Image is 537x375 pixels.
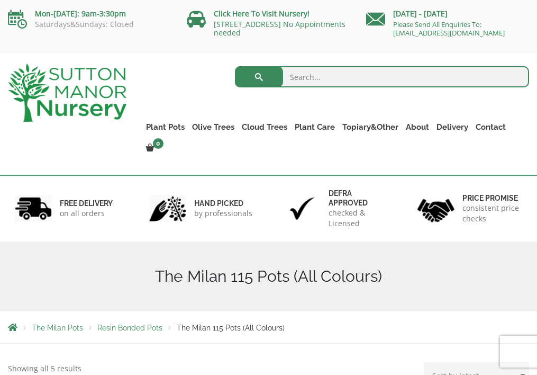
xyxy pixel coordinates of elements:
img: 1.jpg [15,195,52,222]
a: Plant Pots [142,120,188,135]
span: 0 [153,138,163,149]
p: checked & Licensed [329,208,388,229]
img: 2.jpg [149,195,186,222]
a: Cloud Trees [238,120,291,135]
a: [STREET_ADDRESS] No Appointments needed [214,19,345,38]
a: About [402,120,433,135]
h6: Price promise [462,193,522,203]
img: 4.jpg [417,192,454,225]
a: Delivery [433,120,472,135]
a: Topiary&Other [339,120,402,135]
a: Plant Care [291,120,339,135]
img: 3.jpg [284,195,321,222]
a: 0 [142,141,167,156]
img: logo [8,64,126,122]
h1: The Milan 115 Pots (All Colours) [8,267,529,286]
nav: Breadcrumbs [8,323,529,332]
h6: Defra approved [329,189,388,208]
a: Click Here To Visit Nursery! [214,8,310,19]
a: Contact [472,120,509,135]
p: Saturdays&Sundays: Closed [8,20,171,29]
p: on all orders [60,208,113,219]
p: consistent price checks [462,203,522,224]
a: Please Send All Enquiries To: [EMAIL_ADDRESS][DOMAIN_NAME] [393,20,505,38]
h6: hand picked [194,199,252,208]
a: Olive Trees [188,120,238,135]
p: Showing all 5 results [8,362,81,375]
span: The Milan 115 Pots (All Colours) [177,324,285,332]
a: Resin Bonded Pots [97,324,162,332]
p: [DATE] - [DATE] [366,7,529,20]
a: The Milan Pots [32,324,83,332]
input: Search... [235,66,529,87]
h6: FREE DELIVERY [60,199,113,208]
p: Mon-[DATE]: 9am-3:30pm [8,7,171,20]
p: by professionals [194,208,252,219]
